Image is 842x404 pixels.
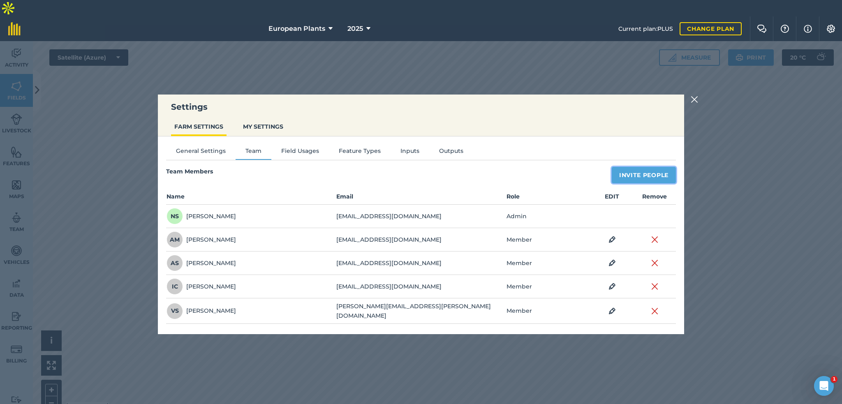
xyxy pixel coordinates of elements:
[591,192,633,205] th: EDIT
[8,22,21,35] img: fieldmargin Logo
[651,235,659,245] img: svg+xml;base64,PHN2ZyB4bWxucz0iaHR0cDovL3d3dy53My5vcmcvMjAwMC9zdmciIHdpZHRoPSIyMiIgaGVpZ2h0PSIzMC...
[680,22,742,35] a: Change plan
[608,235,616,245] img: svg+xml;base64,PHN2ZyB4bWxucz0iaHR0cDovL3d3dy53My5vcmcvMjAwMC9zdmciIHdpZHRoPSIxOCIgaGVpZ2h0PSIyNC...
[391,146,429,159] button: Inputs
[167,255,183,271] span: AS
[618,24,673,33] span: Current plan : PLUS
[608,282,616,291] img: svg+xml;base64,PHN2ZyB4bWxucz0iaHR0cDovL3d3dy53My5vcmcvMjAwMC9zdmciIHdpZHRoPSIxOCIgaGVpZ2h0PSIyNC...
[167,278,236,295] div: [PERSON_NAME]
[814,376,834,396] iframe: Intercom live chat
[167,278,183,295] span: IC
[158,101,684,113] h3: Settings
[608,258,616,268] img: svg+xml;base64,PHN2ZyB4bWxucz0iaHR0cDovL3d3dy53My5vcmcvMjAwMC9zdmciIHdpZHRoPSIxOCIgaGVpZ2h0PSIyNC...
[336,324,506,347] td: [EMAIL_ADDRESS][DOMAIN_NAME]
[166,146,236,159] button: General Settings
[506,192,591,205] th: Role
[336,192,506,205] th: Email
[826,25,836,33] img: A cog icon
[167,231,236,248] div: [PERSON_NAME]
[506,252,591,275] td: Member
[506,275,591,298] td: Member
[167,303,183,319] span: VS
[167,208,183,224] span: NS
[506,324,591,347] td: Member
[780,25,790,33] img: A question mark icon
[347,24,363,34] span: 2025
[329,146,391,159] button: Feature Types
[336,275,506,298] td: [EMAIL_ADDRESS][DOMAIN_NAME]
[167,255,236,271] div: [PERSON_NAME]
[429,146,473,159] button: Outputs
[271,146,329,159] button: Field Usages
[166,167,213,179] h4: Team Members
[167,231,183,248] span: AM
[265,16,336,41] button: European Plants
[336,205,506,228] td: [EMAIL_ADDRESS][DOMAIN_NAME]
[240,119,287,134] button: MY SETTINGS
[612,167,676,183] button: Invite People
[757,25,767,33] img: Two speech bubbles overlapping with the left bubble in the forefront
[171,119,227,134] button: FARM SETTINGS
[506,205,591,228] td: Admin
[166,192,336,205] th: Name
[336,228,506,252] td: [EMAIL_ADDRESS][DOMAIN_NAME]
[268,24,325,34] span: European Plants
[831,376,837,383] span: 1
[506,298,591,324] td: Member
[336,252,506,275] td: [EMAIL_ADDRESS][DOMAIN_NAME]
[236,146,271,159] button: Team
[344,16,374,41] button: 2025
[804,24,812,34] img: svg+xml;base64,PHN2ZyB4bWxucz0iaHR0cDovL3d3dy53My5vcmcvMjAwMC9zdmciIHdpZHRoPSIxNyIgaGVpZ2h0PSIxNy...
[336,298,506,324] td: [PERSON_NAME][EMAIL_ADDRESS][PERSON_NAME][DOMAIN_NAME]
[651,306,659,316] img: svg+xml;base64,PHN2ZyB4bWxucz0iaHR0cDovL3d3dy53My5vcmcvMjAwMC9zdmciIHdpZHRoPSIyMiIgaGVpZ2h0PSIzMC...
[506,228,591,252] td: Member
[634,192,676,205] th: Remove
[167,303,236,319] div: [PERSON_NAME]
[691,95,698,104] img: svg+xml;base64,PHN2ZyB4bWxucz0iaHR0cDovL3d3dy53My5vcmcvMjAwMC9zdmciIHdpZHRoPSIyMiIgaGVpZ2h0PSIzMC...
[651,282,659,291] img: svg+xml;base64,PHN2ZyB4bWxucz0iaHR0cDovL3d3dy53My5vcmcvMjAwMC9zdmciIHdpZHRoPSIyMiIgaGVpZ2h0PSIzMC...
[651,258,659,268] img: svg+xml;base64,PHN2ZyB4bWxucz0iaHR0cDovL3d3dy53My5vcmcvMjAwMC9zdmciIHdpZHRoPSIyMiIgaGVpZ2h0PSIzMC...
[167,208,236,224] div: [PERSON_NAME]
[608,306,616,316] img: svg+xml;base64,PHN2ZyB4bWxucz0iaHR0cDovL3d3dy53My5vcmcvMjAwMC9zdmciIHdpZHRoPSIxOCIgaGVpZ2h0PSIyNC...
